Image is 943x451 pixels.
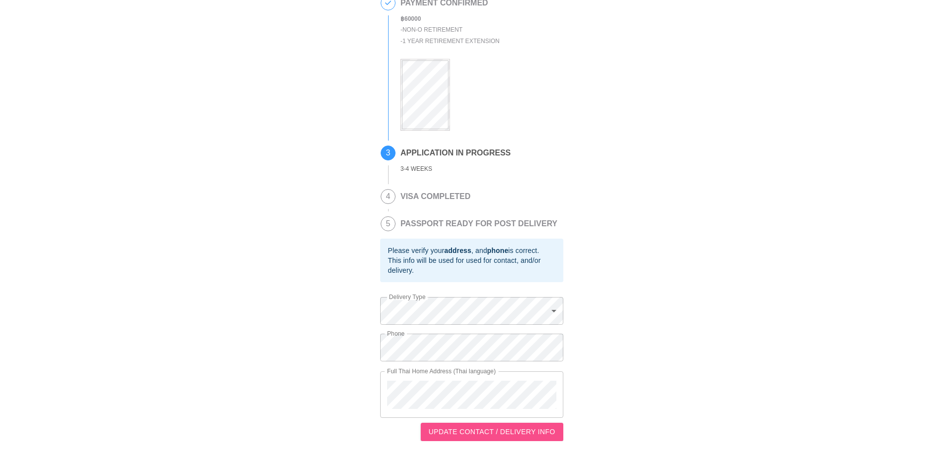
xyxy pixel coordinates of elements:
span: 4 [381,190,395,203]
h2: VISA COMPLETED [400,192,471,201]
div: - NON-O Retirement [400,24,499,36]
h2: APPLICATION IN PROGRESS [400,149,511,157]
span: UPDATE CONTACT / DELIVERY INFO [429,426,555,438]
button: UPDATE CONTACT / DELIVERY INFO [421,423,563,441]
h2: PASSPORT READY FOR POST DELIVERY [400,219,557,228]
b: ฿ 60000 [400,15,421,22]
span: 5 [381,217,395,231]
b: phone [487,247,508,254]
span: 3 [381,146,395,160]
div: - 1 Year Retirement Extension [400,36,499,47]
b: address [444,247,471,254]
div: 3-4 WEEKS [400,163,511,175]
div: Please verify your , and is correct. [388,246,555,255]
div: This info will be used for used for contact, and/or delivery. [388,255,555,275]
